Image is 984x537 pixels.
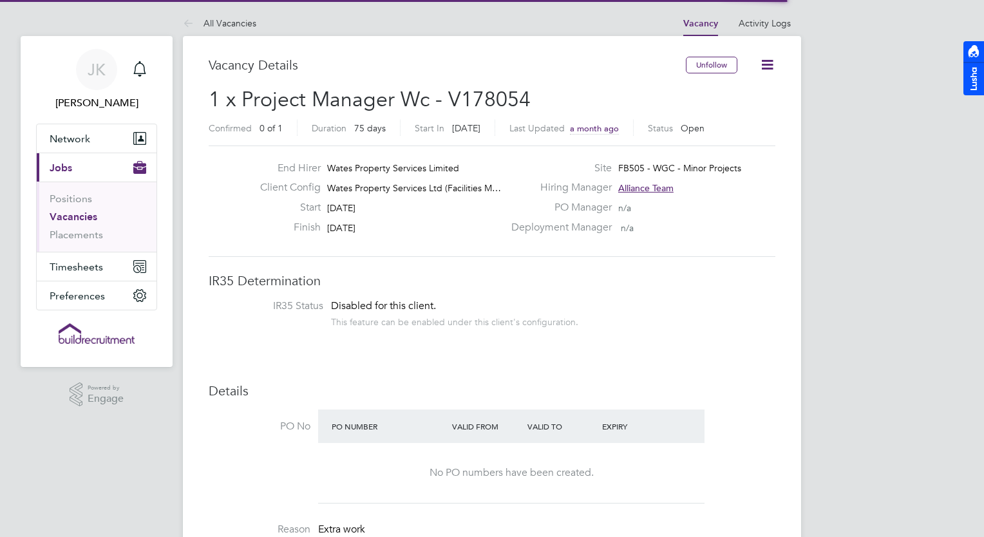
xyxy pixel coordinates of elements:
span: [DATE] [327,202,355,214]
span: Timesheets [50,261,103,273]
a: Placements [50,229,103,241]
span: Engage [88,393,124,404]
button: Unfollow [686,57,737,73]
label: Deployment Manager [504,221,612,234]
div: No PO numbers have been created. [331,466,692,480]
div: This feature can be enabled under this client's configuration. [331,313,578,328]
h3: IR35 Determination [209,272,775,289]
a: Vacancy [683,18,718,29]
label: End Hirer [250,162,321,175]
label: IR35 Status [222,299,323,313]
label: Start In [415,122,444,134]
span: Powered by [88,382,124,393]
div: Jobs [37,182,156,252]
a: Vacancies [50,211,97,223]
label: PO Manager [504,201,612,214]
span: [DATE] [327,222,355,234]
img: buildrec-logo-retina.png [59,323,135,344]
span: Alliance Team [618,182,674,194]
label: Last Updated [509,122,565,134]
label: Status [648,122,673,134]
label: PO No [209,420,310,433]
span: Extra work [318,523,365,536]
nav: Main navigation [21,36,173,367]
button: Jobs [37,153,156,182]
span: 1 x Project Manager Wc - V178054 [209,87,531,112]
div: PO Number [328,415,449,438]
a: All Vacancies [183,17,256,29]
h3: Details [209,382,775,399]
span: Disabled for this client. [331,299,436,312]
label: Hiring Manager [504,181,612,194]
span: n/a [621,222,634,234]
span: 0 of 1 [260,122,283,134]
a: Powered byEngage [70,382,124,407]
span: Jobs [50,162,72,174]
span: [DATE] [452,122,480,134]
label: Confirmed [209,122,252,134]
span: FB505 - WGC - Minor Projects [618,162,741,174]
label: Start [250,201,321,214]
label: Site [504,162,612,175]
span: n/a [618,202,631,214]
div: Expiry [599,415,674,438]
button: Timesheets [37,252,156,281]
a: Go to home page [36,323,157,344]
label: Finish [250,221,321,234]
span: 75 days [354,122,386,134]
span: Jack Kennedy [36,95,157,111]
a: JK[PERSON_NAME] [36,49,157,111]
button: Network [37,124,156,153]
span: Wates Property Services Limited [327,162,459,174]
a: Positions [50,193,92,205]
span: a month ago [570,123,619,134]
label: Reason [209,523,310,536]
div: Valid From [449,415,524,438]
label: Duration [312,122,346,134]
label: Client Config [250,181,321,194]
div: Valid To [524,415,600,438]
span: Open [681,122,705,134]
a: Activity Logs [739,17,791,29]
span: Preferences [50,290,105,302]
button: Preferences [37,281,156,310]
h3: Vacancy Details [209,57,686,73]
span: JK [88,61,106,78]
span: Network [50,133,90,145]
span: Wates Property Services Ltd (Facilities M… [327,182,501,194]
